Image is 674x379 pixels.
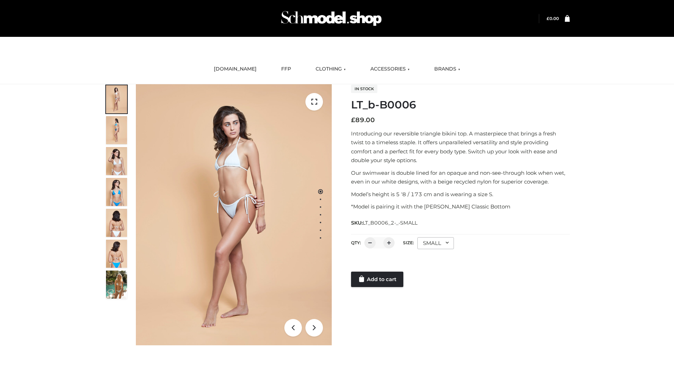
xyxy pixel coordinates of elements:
[351,116,375,124] bdi: 89.00
[106,116,127,144] img: ArielClassicBikiniTop_CloudNine_AzureSky_OW114ECO_2-scaled.jpg
[106,240,127,268] img: ArielClassicBikiniTop_CloudNine_AzureSky_OW114ECO_8-scaled.jpg
[547,16,559,21] a: £0.00
[365,61,415,77] a: ACCESSORIES
[351,219,418,227] span: SKU:
[351,116,355,124] span: £
[209,61,262,77] a: [DOMAIN_NAME]
[136,84,332,345] img: ArielClassicBikiniTop_CloudNine_AzureSky_OW114ECO_1
[106,178,127,206] img: ArielClassicBikiniTop_CloudNine_AzureSky_OW114ECO_4-scaled.jpg
[351,99,570,111] h1: LT_b-B0006
[547,16,549,21] span: £
[106,147,127,175] img: ArielClassicBikiniTop_CloudNine_AzureSky_OW114ECO_3-scaled.jpg
[351,85,377,93] span: In stock
[351,190,570,199] p: Model’s height is 5 ‘8 / 173 cm and is wearing a size S.
[547,16,559,21] bdi: 0.00
[276,61,296,77] a: FFP
[403,240,414,245] label: Size:
[351,240,361,245] label: QTY:
[429,61,465,77] a: BRANDS
[106,271,127,299] img: Arieltop_CloudNine_AzureSky2.jpg
[106,85,127,113] img: ArielClassicBikiniTop_CloudNine_AzureSky_OW114ECO_1-scaled.jpg
[363,220,417,226] span: LT_B0006_2-_-SMALL
[351,129,570,165] p: Introducing our reversible triangle bikini top. A masterpiece that brings a fresh twist to a time...
[106,209,127,237] img: ArielClassicBikiniTop_CloudNine_AzureSky_OW114ECO_7-scaled.jpg
[351,272,403,287] a: Add to cart
[351,202,570,211] p: *Model is pairing it with the [PERSON_NAME] Classic Bottom
[417,237,454,249] div: SMALL
[310,61,351,77] a: CLOTHING
[279,5,384,32] img: Schmodel Admin 964
[351,168,570,186] p: Our swimwear is double lined for an opaque and non-see-through look when wet, even in our white d...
